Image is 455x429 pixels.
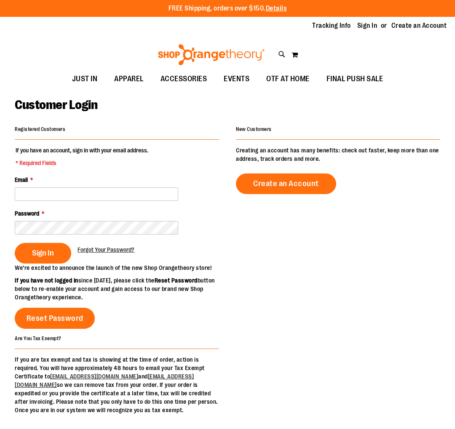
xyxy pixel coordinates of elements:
span: Reset Password [27,314,83,323]
p: since [DATE], please click the button below to re-enable your account and gain access to our bran... [15,276,227,301]
strong: Are You Tax Exempt? [15,336,62,341]
span: Forgot Your Password? [78,246,134,253]
span: Sign In [32,248,54,258]
span: Password [15,210,39,217]
span: EVENTS [224,69,249,88]
span: APPAREL [114,69,144,88]
a: [EMAIL_ADDRESS][DOMAIN_NAME] [50,373,138,380]
a: OTF AT HOME [258,69,318,89]
p: If you are tax exempt and tax is showing at the time of order, action is required. You will have ... [15,355,219,414]
p: FREE Shipping, orders over $150. [169,4,287,13]
a: Sign In [357,21,377,30]
span: Email [15,176,28,183]
a: Details [266,5,287,12]
strong: Reset Password [155,277,198,284]
strong: Registered Customers [15,126,65,132]
a: Forgot Your Password? [78,245,134,254]
p: Creating an account has many benefits: check out faster, keep more than one address, track orders... [236,146,440,163]
a: Reset Password [15,308,95,329]
a: Create an Account [391,21,447,30]
a: JUST IN [64,69,106,89]
a: ACCESSORIES [152,69,216,89]
strong: New Customers [236,126,272,132]
span: * Required Fields [16,159,148,167]
button: Sign In [15,243,71,264]
span: Customer Login [15,98,97,112]
legend: If you have an account, sign in with your email address. [15,146,149,167]
a: Create an Account [236,173,336,194]
span: JUST IN [72,69,98,88]
a: FINAL PUSH SALE [318,69,392,89]
a: EVENTS [215,69,258,89]
a: APPAREL [106,69,152,89]
span: OTF AT HOME [266,69,310,88]
span: ACCESSORIES [161,69,207,88]
a: Tracking Info [312,21,351,30]
img: Shop Orangetheory [157,44,266,65]
strong: If you have not logged in [15,277,78,284]
span: FINAL PUSH SALE [327,69,383,88]
p: We’re excited to announce the launch of the new Shop Orangetheory store! [15,264,227,272]
span: Create an Account [253,179,319,188]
